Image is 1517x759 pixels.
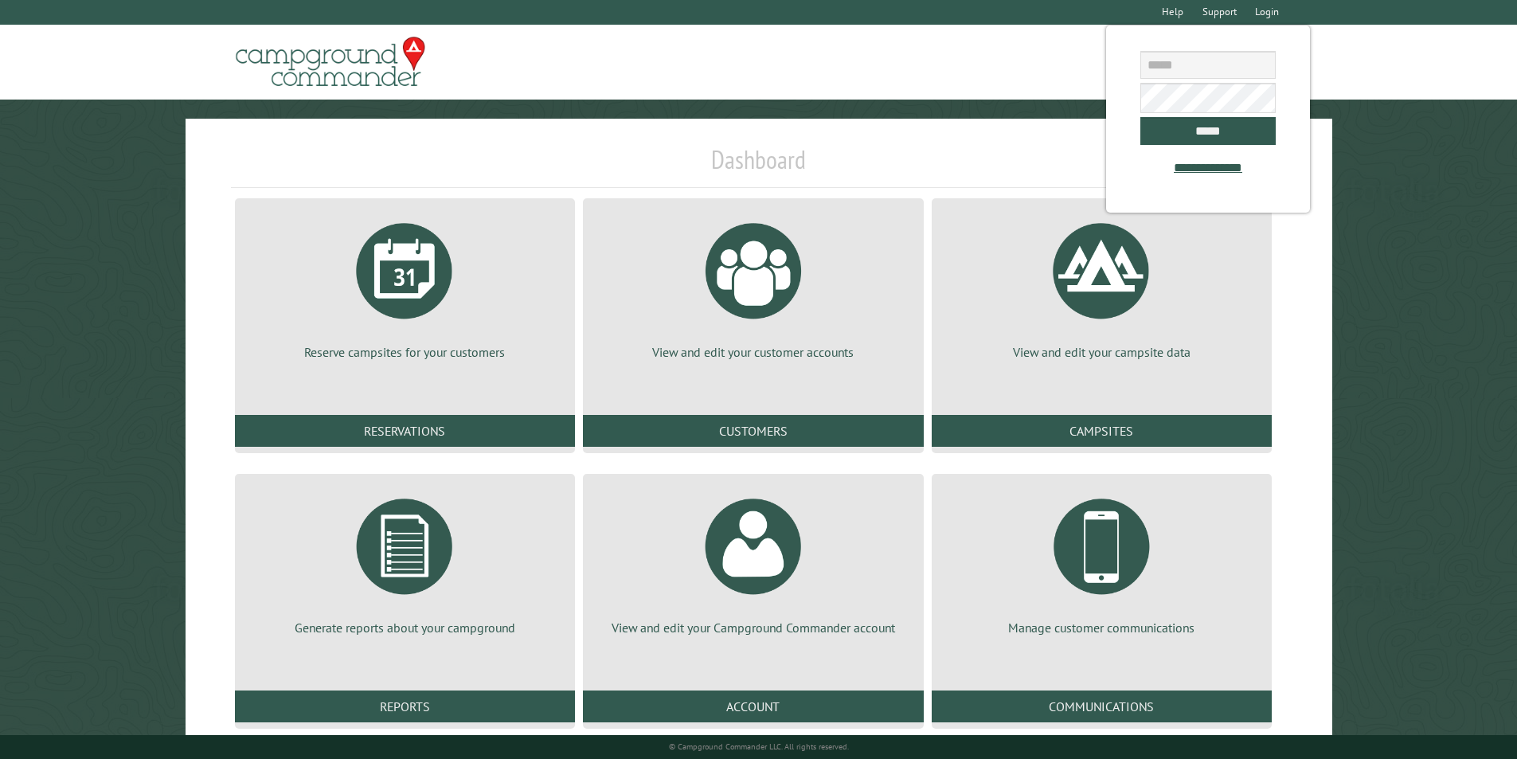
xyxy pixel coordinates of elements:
a: View and edit your Campground Commander account [602,487,904,636]
img: Campground Commander [231,31,430,93]
a: Reserve campsites for your customers [254,211,556,361]
p: View and edit your Campground Commander account [602,619,904,636]
p: Generate reports about your campground [254,619,556,636]
a: Reservations [235,415,575,447]
p: Manage customer communications [951,619,1253,636]
a: Generate reports about your campground [254,487,556,636]
small: © Campground Commander LLC. All rights reserved. [669,741,849,752]
a: View and edit your campsite data [951,211,1253,361]
p: Reserve campsites for your customers [254,343,556,361]
p: View and edit your customer accounts [602,343,904,361]
h1: Dashboard [231,144,1287,188]
a: Campsites [932,415,1272,447]
a: Customers [583,415,923,447]
a: Manage customer communications [951,487,1253,636]
a: Reports [235,691,575,722]
a: View and edit your customer accounts [602,211,904,361]
p: View and edit your campsite data [951,343,1253,361]
a: Account [583,691,923,722]
a: Communications [932,691,1272,722]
